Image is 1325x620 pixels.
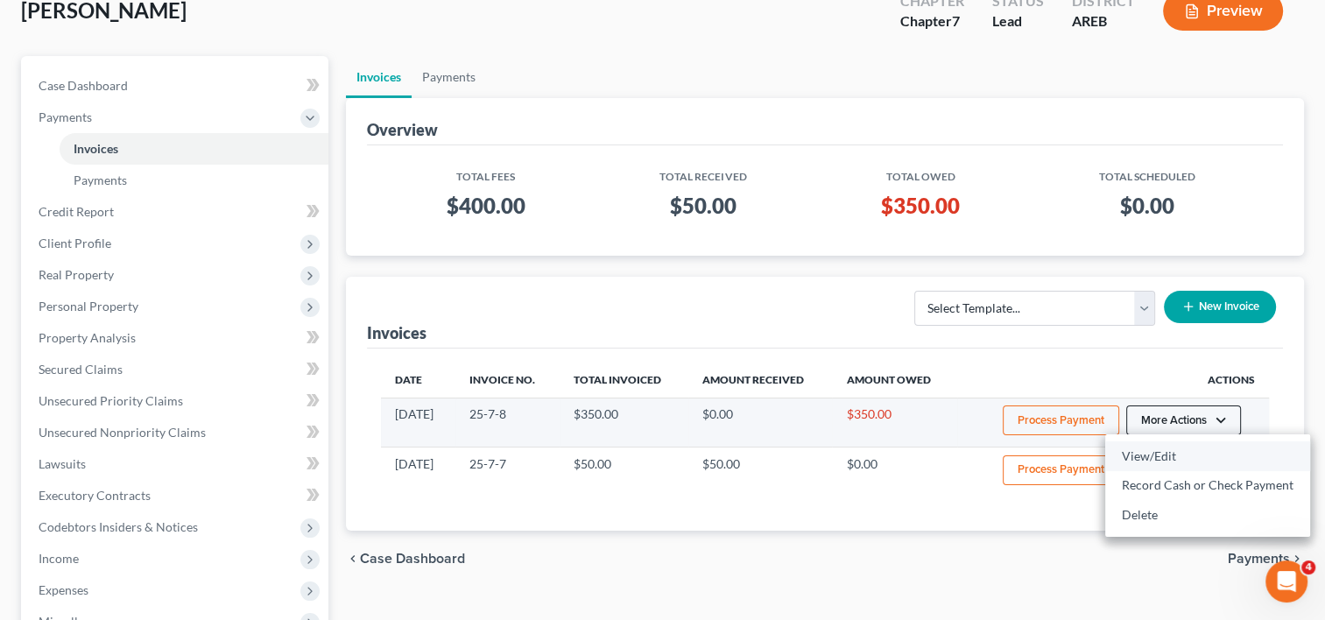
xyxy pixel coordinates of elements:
td: [DATE] [381,447,455,496]
a: View/Edit [1105,441,1310,471]
a: Payments [412,56,486,98]
td: $50.00 [688,447,833,496]
span: Property Analysis [39,330,136,345]
a: Unsecured Priority Claims [25,385,328,417]
span: Executory Contracts [39,488,151,503]
a: Unsecured Nonpriority Claims [25,417,328,448]
td: $0.00 [688,398,833,447]
div: Invoices [367,322,426,343]
span: Personal Property [39,299,138,314]
button: New Invoice [1164,291,1276,323]
h3: $400.00 [395,192,576,220]
a: Invoices [346,56,412,98]
td: 25-7-8 [455,398,560,447]
span: Client Profile [39,236,111,250]
a: Lawsuits [25,448,328,480]
span: Invoices [74,141,118,156]
span: 7 [952,12,960,29]
button: chevron_left Case Dashboard [346,552,465,566]
span: Lawsuits [39,456,86,471]
button: More Actions [1126,405,1241,435]
button: Payments chevron_right [1228,552,1304,566]
a: Property Analysis [25,322,328,354]
h3: $50.00 [604,192,801,220]
th: Total Invoiced [560,363,688,398]
a: Executory Contracts [25,480,328,511]
button: Process Payment [1003,455,1119,485]
div: Lead [992,11,1044,32]
span: Payments [39,109,92,124]
th: Amount Owed [832,363,956,398]
th: Total Received [590,159,815,185]
iframe: Intercom live chat [1265,560,1307,602]
td: $0.00 [832,447,956,496]
span: Case Dashboard [39,78,128,93]
span: Real Property [39,267,114,282]
span: Income [39,551,79,566]
a: Credit Report [25,196,328,228]
span: Codebtors Insiders & Notices [39,519,198,534]
th: Total Owed [815,159,1025,185]
span: Payments [74,173,127,187]
th: Date [381,363,455,398]
td: $50.00 [560,447,688,496]
a: Case Dashboard [25,70,328,102]
td: 25-7-7 [455,447,560,496]
span: 4 [1301,560,1315,574]
span: Credit Report [39,204,114,219]
th: Invoice No. [455,363,560,398]
td: $350.00 [832,398,956,447]
a: Payments [60,165,328,196]
h3: $0.00 [1040,192,1255,220]
div: Overview [367,119,438,140]
i: chevron_left [346,552,360,566]
span: Secured Claims [39,362,123,377]
a: Delete [1105,500,1310,530]
th: Amount Received [688,363,833,398]
a: Record Cash or Check Payment [1105,470,1310,500]
span: Expenses [39,582,88,597]
i: chevron_right [1290,552,1304,566]
th: Actions [957,363,1269,398]
a: Secured Claims [25,354,328,385]
h3: $350.00 [829,192,1011,220]
span: Payments [1228,552,1290,566]
a: Invoices [60,133,328,165]
th: Total Fees [381,159,590,185]
div: AREB [1072,11,1135,32]
div: More Actions [1105,434,1310,537]
span: Unsecured Nonpriority Claims [39,425,206,440]
button: Process Payment [1003,405,1119,435]
span: Case Dashboard [360,552,465,566]
span: Unsecured Priority Claims [39,393,183,408]
td: $350.00 [560,398,688,447]
th: Total Scheduled [1025,159,1269,185]
div: Chapter [900,11,964,32]
td: [DATE] [381,398,455,447]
